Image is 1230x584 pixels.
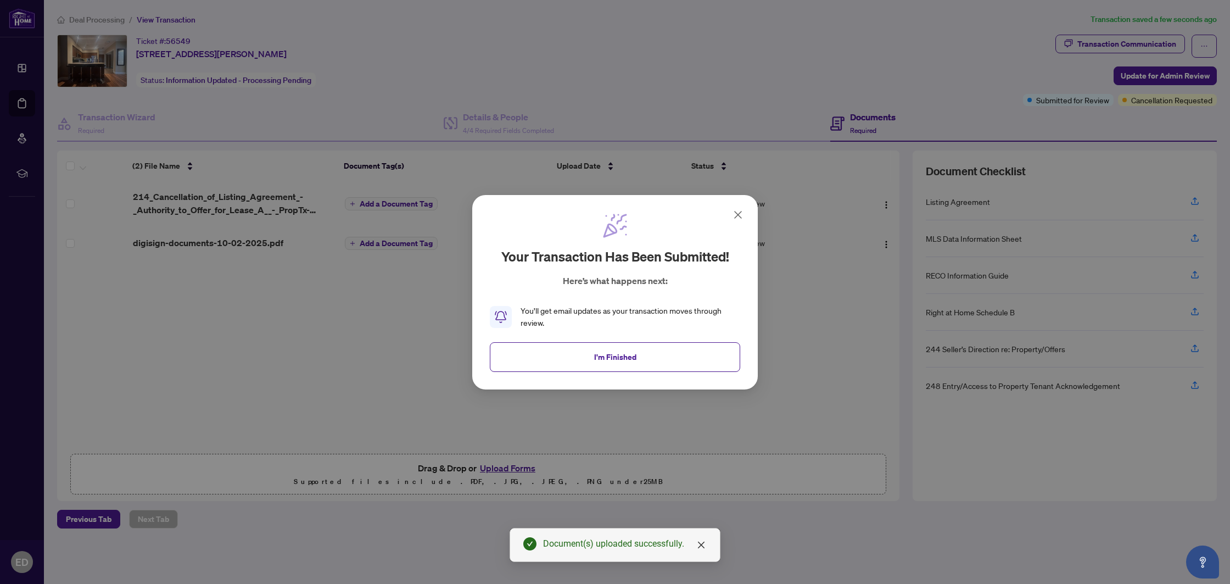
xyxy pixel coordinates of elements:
p: Here’s what happens next: [563,274,668,287]
div: You’ll get email updates as your transaction moves through review. [521,305,740,329]
button: I'm Finished [490,342,740,371]
h2: Your transaction has been submitted! [501,248,729,265]
span: I'm Finished [594,348,636,365]
span: check-circle [523,537,536,550]
div: Document(s) uploaded successfully. [543,537,707,550]
span: close [697,541,706,549]
button: Open asap [1186,546,1219,579]
a: Close [695,539,707,551]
